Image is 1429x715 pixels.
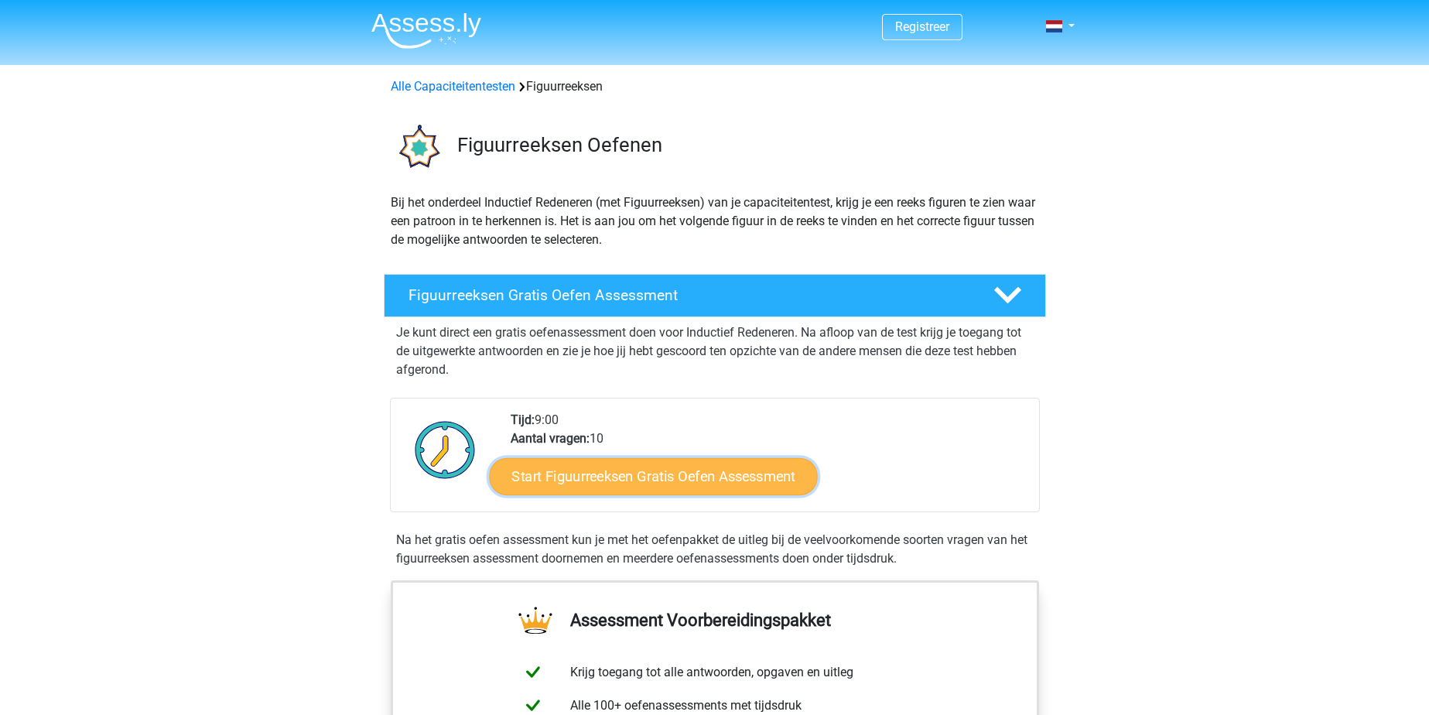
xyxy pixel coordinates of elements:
[406,411,484,488] img: Klok
[391,79,515,94] a: Alle Capaciteitentesten
[457,133,1034,157] h3: Figuurreeksen Oefenen
[378,274,1052,317] a: Figuurreeksen Gratis Oefen Assessment
[371,12,481,49] img: Assessly
[895,19,949,34] a: Registreer
[396,323,1034,379] p: Je kunt direct een gratis oefenassessment doen voor Inductief Redeneren. Na afloop van de test kr...
[391,193,1039,249] p: Bij het onderdeel Inductief Redeneren (met Figuurreeksen) van je capaciteitentest, krijg je een r...
[499,411,1038,511] div: 9:00 10
[385,115,450,180] img: figuurreeksen
[489,457,817,494] a: Start Figuurreeksen Gratis Oefen Assessment
[511,412,535,427] b: Tijd:
[385,77,1045,96] div: Figuurreeksen
[409,286,969,304] h4: Figuurreeksen Gratis Oefen Assessment
[511,431,590,446] b: Aantal vragen:
[390,531,1040,568] div: Na het gratis oefen assessment kun je met het oefenpakket de uitleg bij de veelvoorkomende soorte...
